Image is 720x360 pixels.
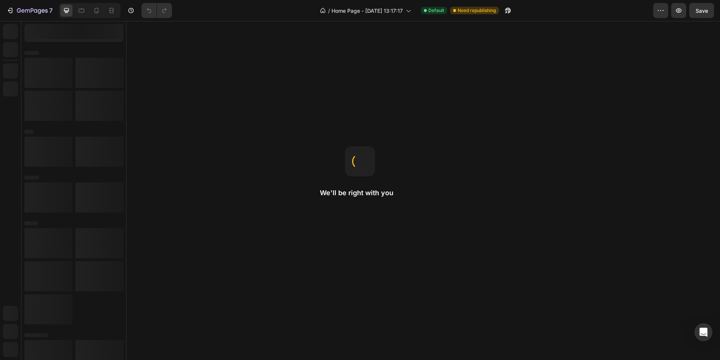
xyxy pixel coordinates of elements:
[331,7,403,15] span: Home Page - [DATE] 13:17:17
[3,3,56,18] button: 7
[328,7,330,15] span: /
[320,188,400,197] h2: We'll be right with you
[694,323,712,341] div: Open Intercom Messenger
[458,7,496,14] span: Need republishing
[689,3,714,18] button: Save
[696,8,708,14] span: Save
[428,7,444,14] span: Default
[142,3,172,18] div: Undo/Redo
[49,6,53,15] p: 7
